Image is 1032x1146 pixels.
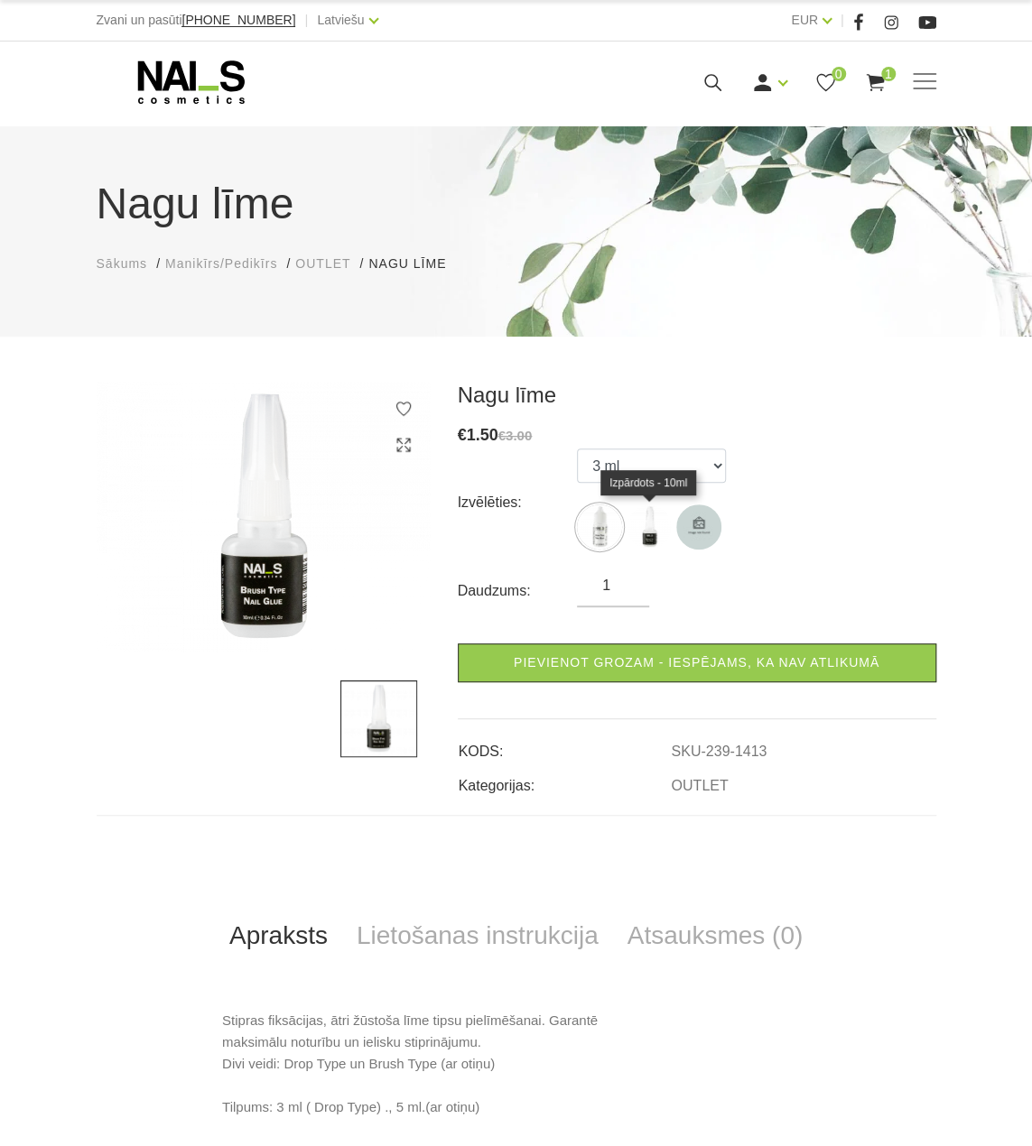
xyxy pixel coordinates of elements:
[814,71,837,94] a: 0
[458,577,578,605] div: Daudzums:
[458,426,467,444] span: €
[458,728,671,762] td: KODS:
[627,504,672,550] img: ...
[864,71,887,94] a: 1
[97,254,148,273] a: Sākums
[577,504,622,550] img: ...
[577,504,622,550] label: Nav atlikumā
[613,906,818,966] a: Atsauksmes (0)
[181,13,295,27] span: [PHONE_NUMBER]
[881,67,896,81] span: 1
[97,9,296,32] div: Zvani un pasūti
[317,9,364,31] a: Latviešu
[671,778,728,794] a: OUTLET
[222,1010,810,1118] p: Stipras fiksācijas, ātri žūstoša līme tipsu pielīmēšanai. Garantē maksimālu noturību un ielisku s...
[498,428,533,443] s: €3.00
[458,643,936,682] a: Pievienot grozam
[368,254,464,273] li: Nagu līme
[458,488,578,517] div: Izvēlēties:
[458,762,671,797] td: Kategorijas:
[458,382,936,409] h3: Nagu līme
[215,906,342,966] a: Apraksts
[841,9,844,32] span: |
[627,504,672,550] label: Nav atlikumā
[671,744,767,760] a: SKU-239-1413
[97,171,936,236] h1: Nagu līme
[791,9,818,31] a: EUR
[342,906,613,966] a: Lietošanas instrukcija
[295,256,350,271] span: OUTLET
[676,504,721,550] img: ...
[181,14,295,27] a: [PHONE_NUMBER]
[467,426,498,444] span: 1.50
[340,680,417,757] img: ...
[165,256,277,271] span: Manikīrs/Pedikīrs
[676,504,721,550] label: Nav atlikumā
[97,256,148,271] span: Sākums
[295,254,350,273] a: OUTLET
[832,67,846,81] span: 0
[304,9,308,32] span: |
[97,382,431,653] img: ...
[165,254,277,273] a: Manikīrs/Pedikīrs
